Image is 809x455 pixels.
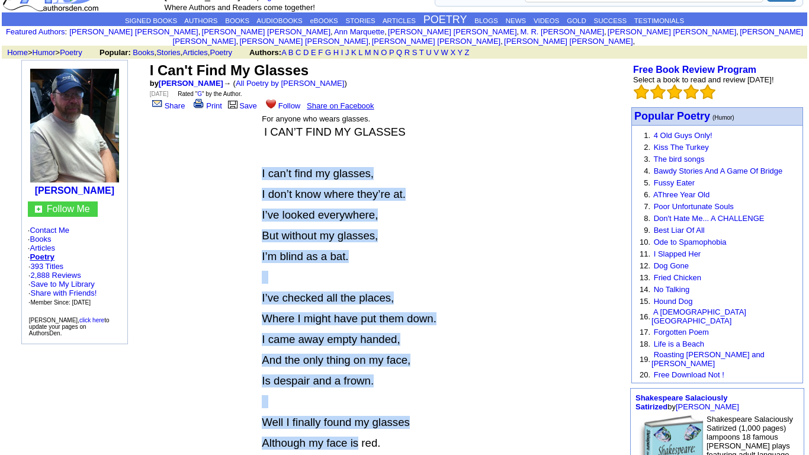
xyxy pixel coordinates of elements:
a: C [296,48,301,57]
font: · · · · [28,226,121,307]
a: AUTHORS [184,17,217,24]
a: Books [30,235,51,243]
img: share_page.gif [152,99,162,108]
span: I don’t know where they’re at. [262,188,406,200]
a: Shakespeare Salaciously Satirized [635,393,727,411]
font: 17. [640,328,650,337]
span: Although my face is red. [262,437,380,449]
span: I’m blind as a bat. [262,250,348,262]
a: BOOKS [225,17,249,24]
a: Save [226,101,257,110]
a: Y [457,48,462,57]
a: I Slapped Her [654,249,701,258]
font: 2. [644,143,650,152]
a: Kiss The Turkey [654,143,709,152]
b: Authors: [249,48,281,57]
a: Ode to Spamophobia [654,238,727,246]
a: [PERSON_NAME] [PERSON_NAME] [173,27,804,46]
a: Featured Authors [6,27,65,36]
a: Articles [182,48,208,57]
a: [PERSON_NAME] [159,79,223,88]
img: gc.jpg [35,206,42,213]
span: I came away empty handed, [262,333,400,345]
font: I Can't Find My Glasses [150,62,309,78]
a: 2,888 Reviews [30,271,81,280]
img: print.gif [194,99,204,108]
a: Free Download Not ! [654,370,724,379]
a: D [303,48,309,57]
span: Well I finally found my glasses [262,416,410,428]
a: Contact Me [30,226,69,235]
span: I CAN’T FIND MY GLASSES [264,126,406,138]
a: Stories [156,48,180,57]
span: I’ve looked everywhere, [262,209,378,221]
a: H [333,48,339,57]
a: Fried Chicken [654,273,701,282]
font: 8. [644,214,650,223]
font: i [739,29,740,36]
a: [PERSON_NAME] [PERSON_NAME] [608,27,736,36]
font: 3. [644,155,650,164]
img: bigemptystars.png [683,84,699,100]
a: SIGNED BOOKS [125,17,177,24]
font: Member Since: [DATE] [30,299,91,306]
span: Where I might have put them down. [262,312,436,325]
a: [PERSON_NAME] [PERSON_NAME] [202,27,330,36]
a: Follow Me [47,204,90,214]
font: Rated " " by the Author. [178,91,242,97]
img: bigemptystars.png [700,84,715,100]
a: S [412,48,418,57]
a: GOLD [567,17,586,24]
font: by [150,79,223,88]
a: V [434,48,439,57]
a: VIDEOS [534,17,559,24]
a: T [419,48,424,57]
font: Select a book to read and review [DATE]! [633,75,774,84]
font: i [635,39,636,45]
a: P [389,48,394,57]
a: Ann Marquette [334,27,384,36]
a: NEWS [506,17,527,24]
a: A [281,48,286,57]
a: Q [396,48,402,57]
a: R [404,48,410,57]
a: B [288,48,294,57]
a: 4 Old Guys Only! [654,131,712,140]
a: F [318,48,323,57]
a: Poetry [60,48,82,57]
a: Share on Facebook [307,101,374,110]
a: Fussy Eater [654,178,695,187]
a: N [373,48,378,57]
a: X [450,48,455,57]
font: i [333,29,334,36]
a: Print [191,101,222,110]
a: Hound Dog [654,297,693,306]
a: AThree Year Old [653,190,710,199]
a: click here [79,317,104,323]
font: i [606,29,608,36]
font: 4. [644,166,650,175]
a: [PERSON_NAME] [PERSON_NAME] [372,37,500,46]
font: 14. [640,285,650,294]
a: U [426,48,431,57]
a: Popular Poetry [634,111,710,121]
a: SUCCESS [594,17,627,24]
font: 20. [640,370,650,379]
img: bigemptystars.png [667,84,682,100]
font: Where Authors and Readers come together! [165,3,315,12]
a: Best Liar Of All [654,226,705,235]
font: · · [28,262,97,306]
a: Free Book Review Program [633,65,756,75]
font: 16. [640,312,650,321]
span: I can’t find my glasses, [262,167,374,180]
a: [PERSON_NAME] [676,402,739,411]
font: , , , [99,48,480,57]
font: For anyone who wears glasses. [262,114,370,123]
font: [PERSON_NAME], to update your pages on AuthorsDen. [29,317,110,337]
a: Save to My Library [30,280,94,289]
font: 6. [644,190,650,199]
a: Articles [30,243,55,252]
a: All Poetry by [PERSON_NAME] [236,79,345,88]
font: by [635,393,739,411]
